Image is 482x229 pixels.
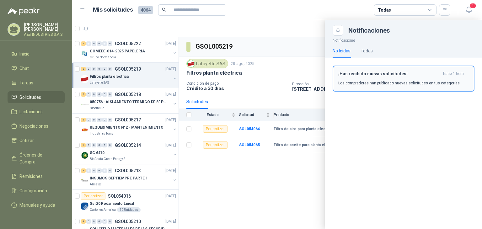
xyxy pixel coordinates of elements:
[8,106,65,118] a: Licitaciones
[325,36,482,44] p: Notificaciones
[93,5,133,14] h1: Mis solicitudes
[443,71,464,77] span: hace 1 hora
[8,48,65,60] a: Inicio
[333,47,351,54] div: No leídas
[8,120,65,132] a: Negociaciones
[333,66,474,92] button: ¡Has recibido nuevas solicitudes!hace 1 hora Los compradores han publicado nuevas solicitudes en ...
[19,108,43,115] span: Licitaciones
[24,33,65,36] p: A&B INDUSTRIES S.A.S
[19,152,59,165] span: Órdenes de Compra
[8,185,65,197] a: Configuración
[19,202,55,209] span: Manuales y ayuda
[19,137,34,144] span: Cotizar
[162,8,166,12] span: search
[19,65,29,72] span: Chat
[19,94,41,101] span: Solicitudes
[8,199,65,211] a: Manuales y ayuda
[8,77,65,89] a: Tareas
[338,71,441,77] h3: ¡Has recibido nuevas solicitudes!
[8,149,65,168] a: Órdenes de Compra
[8,8,40,15] img: Logo peakr
[463,4,474,16] button: 1
[469,3,476,9] span: 1
[19,79,33,86] span: Tareas
[24,23,65,31] p: [PERSON_NAME] [PERSON_NAME]
[19,187,47,194] span: Configuración
[348,27,474,34] div: Notificaciones
[19,123,48,130] span: Negociaciones
[19,51,29,57] span: Inicio
[8,62,65,74] a: Chat
[19,173,43,180] span: Remisiones
[361,47,373,54] div: Todas
[338,80,461,86] p: Los compradores han publicado nuevas solicitudes en tus categorías.
[333,25,343,36] button: Close
[8,91,65,103] a: Solicitudes
[8,170,65,182] a: Remisiones
[138,6,153,14] span: 4064
[378,7,391,13] div: Todas
[8,135,65,146] a: Cotizar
